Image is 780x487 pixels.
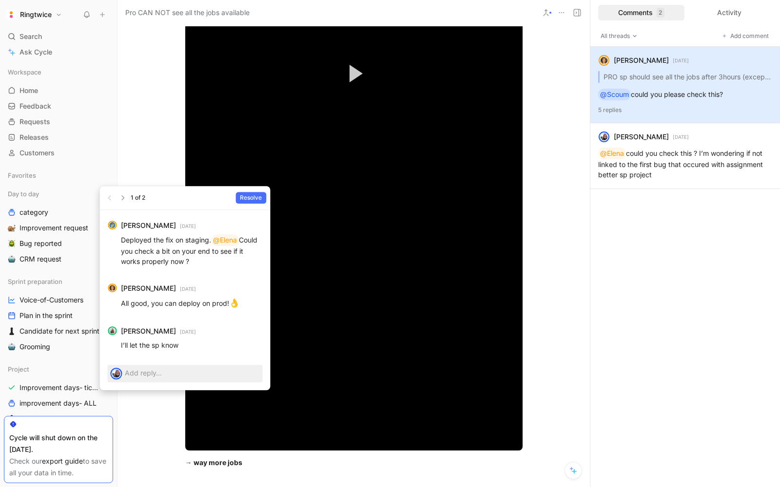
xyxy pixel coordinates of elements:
[121,282,176,294] strong: [PERSON_NAME]
[121,234,262,266] p: Deployed the fix on staging. Could you check a bit on your end to see if it works properly now ?
[240,193,262,203] span: Resolve
[121,340,262,350] p: I’ll let the sp know
[109,327,116,334] img: avatar
[180,327,196,336] small: [DATE]
[131,193,145,203] div: 1 of 2
[121,297,262,310] p: All good, you can deploy on prod!
[109,284,116,291] img: avatar
[213,234,237,246] div: @Elena
[180,284,196,293] small: [DATE]
[109,222,116,228] img: avatar
[180,222,196,230] small: [DATE]
[111,369,121,378] img: avatar
[121,220,176,231] strong: [PERSON_NAME]
[121,325,176,337] strong: [PERSON_NAME]
[229,298,239,308] span: 👌
[235,192,266,204] button: Resolve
